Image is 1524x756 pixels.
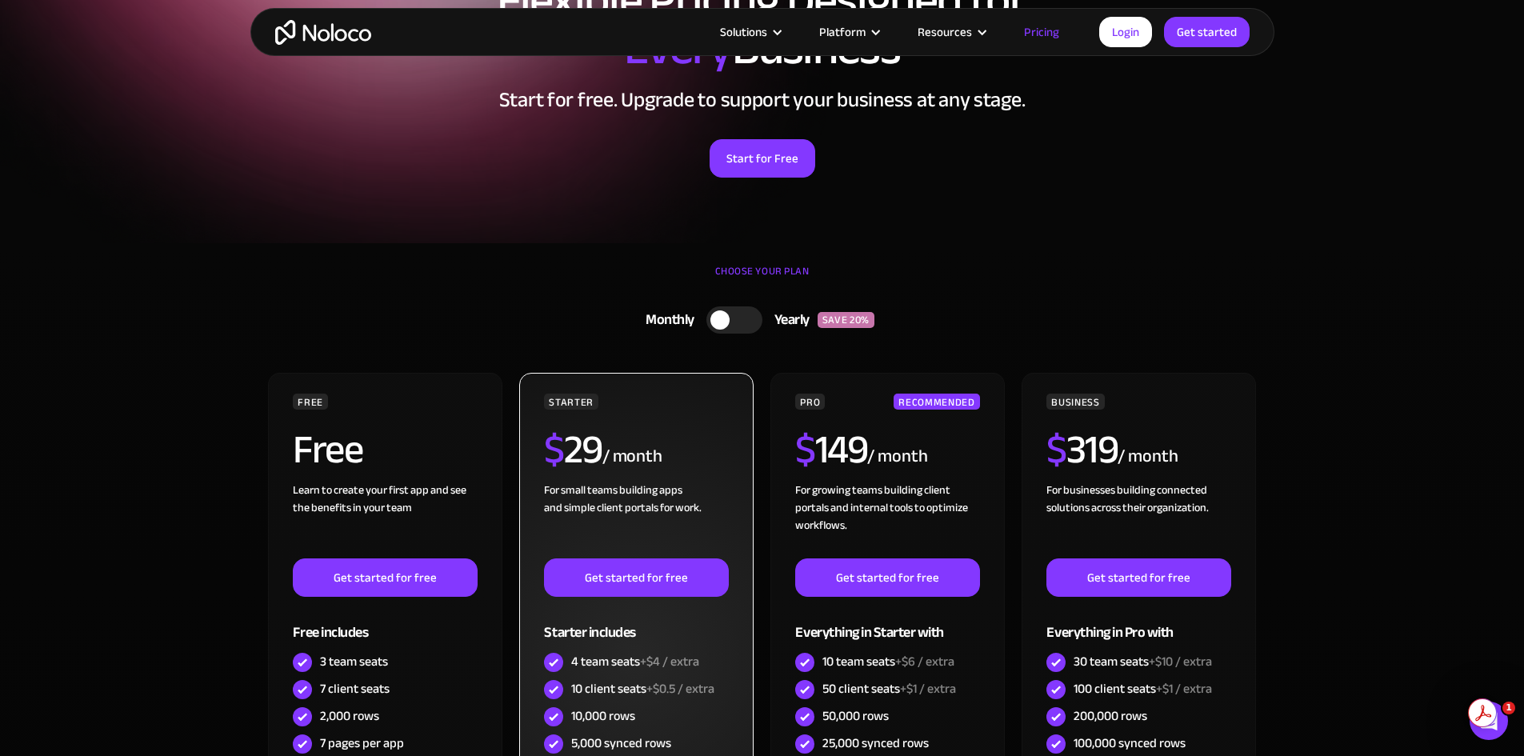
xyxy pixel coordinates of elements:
[266,88,1258,112] h2: Start for free. Upgrade to support your business at any stage.
[320,734,404,752] div: 7 pages per app
[640,650,699,674] span: +$4 / extra
[918,22,972,42] div: Resources
[710,139,815,178] a: Start for Free
[795,597,979,649] div: Everything in Starter with
[266,259,1258,299] div: CHOOSE YOUR PLAN
[293,558,477,597] a: Get started for free
[795,558,979,597] a: Get started for free
[646,677,714,701] span: +$0.5 / extra
[1156,677,1212,701] span: +$1 / extra
[1074,680,1212,698] div: 100 client seats
[293,430,362,470] h2: Free
[795,412,815,487] span: $
[544,558,728,597] a: Get started for free
[544,394,598,410] div: STARTER
[1046,394,1104,410] div: BUSINESS
[1099,17,1152,47] a: Login
[898,22,1004,42] div: Resources
[293,482,477,558] div: Learn to create your first app and see the benefits in your team ‍
[762,308,818,332] div: Yearly
[320,653,388,670] div: 3 team seats
[320,680,390,698] div: 7 client seats
[1004,22,1079,42] a: Pricing
[795,394,825,410] div: PRO
[544,430,602,470] h2: 29
[275,20,371,45] a: home
[819,22,866,42] div: Platform
[822,680,956,698] div: 50 client seats
[867,444,927,470] div: / month
[822,653,954,670] div: 10 team seats
[571,653,699,670] div: 4 team seats
[544,482,728,558] div: For small teams building apps and simple client portals for work. ‍
[293,394,328,410] div: FREE
[571,680,714,698] div: 10 client seats
[544,412,564,487] span: $
[571,707,635,725] div: 10,000 rows
[1074,653,1212,670] div: 30 team seats
[818,312,874,328] div: SAVE 20%
[1164,17,1250,47] a: Get started
[544,597,728,649] div: Starter includes
[1118,444,1178,470] div: / month
[293,597,477,649] div: Free includes
[1046,597,1230,649] div: Everything in Pro with
[822,707,889,725] div: 50,000 rows
[320,707,379,725] div: 2,000 rows
[1046,412,1066,487] span: $
[795,430,867,470] h2: 149
[602,444,662,470] div: / month
[571,734,671,752] div: 5,000 synced rows
[1046,482,1230,558] div: For businesses building connected solutions across their organization. ‍
[894,394,979,410] div: RECOMMENDED
[626,308,706,332] div: Monthly
[1046,430,1118,470] h2: 319
[1149,650,1212,674] span: +$10 / extra
[799,22,898,42] div: Platform
[900,677,956,701] span: +$1 / extra
[720,22,767,42] div: Solutions
[1074,734,1186,752] div: 100,000 synced rows
[895,650,954,674] span: +$6 / extra
[1046,558,1230,597] a: Get started for free
[1074,707,1147,725] div: 200,000 rows
[795,482,979,558] div: For growing teams building client portals and internal tools to optimize workflows.
[700,22,799,42] div: Solutions
[822,734,929,752] div: 25,000 synced rows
